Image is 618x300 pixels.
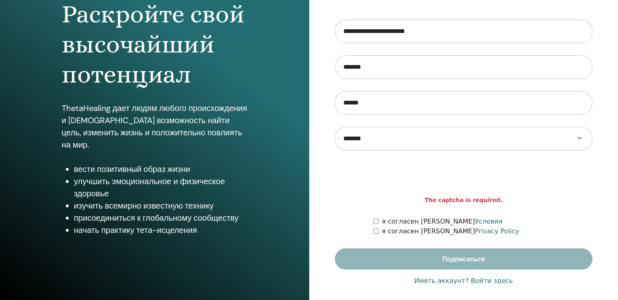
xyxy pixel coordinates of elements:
li: вести позитивный образ жизни [74,163,247,175]
a: Условия [475,217,503,225]
li: начать практику тета-исцеления [74,224,247,236]
a: Privacy Policy [475,227,519,235]
p: ThetaHealing дает людям любого происхождения и [DEMOGRAPHIC_DATA] возможность найти цель, изменит... [62,102,247,151]
li: изучить всемирно известную технику [74,200,247,212]
a: Иметь аккаунт? Войти здесь [414,276,513,286]
li: присоединиться к глобальному сообществу [74,212,247,224]
label: я согласен [PERSON_NAME] [382,226,519,236]
iframe: reCAPTCHA [402,163,525,194]
strong: The captcha is required. [425,196,503,204]
label: я согласен [PERSON_NAME] [382,217,503,226]
li: улучшить эмоциональное и физическое здоровье [74,175,247,200]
